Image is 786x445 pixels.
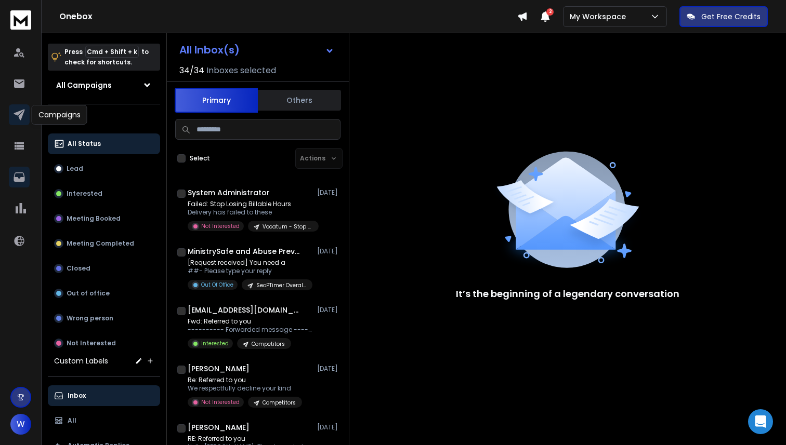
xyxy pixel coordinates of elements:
p: Meeting Completed [67,239,134,248]
button: Meeting Completed [48,233,160,254]
p: Inbox [68,392,86,400]
button: All Inbox(s) [171,39,343,60]
p: Vocatum - Stop Losing Billable Hours to Admin Work [263,223,312,231]
label: Select [190,154,210,163]
div: Campaigns [32,105,87,125]
h1: [EMAIL_ADDRESS][DOMAIN_NAME] [188,305,302,315]
p: Not Interested [67,339,116,347]
p: All Status [68,140,101,148]
p: Press to check for shortcuts. [64,47,149,68]
h1: Onebox [59,10,517,23]
p: [DATE] [317,306,340,314]
p: [DATE] [317,247,340,255]
p: Not Interested [201,222,240,230]
p: ##- Please type your reply [188,267,312,275]
p: Lead [67,165,83,173]
p: Failed: Stop Losing Billable Hours [188,200,312,208]
h1: MinistrySafe and Abuse Prevention Systems [188,246,302,257]
button: Interested [48,183,160,204]
button: Wrong person [48,308,160,329]
img: logo [10,10,31,30]
p: [DATE] [317,423,340,431]
p: SeoPTimer Overall Score and recommend [256,281,306,289]
div: Open Intercom Messenger [748,409,773,434]
p: Interested [201,340,229,347]
h1: All Inbox(s) [179,45,240,55]
button: Others [258,89,341,112]
p: Closed [67,264,90,273]
p: Meeting Booked [67,214,121,223]
p: RE: Referred to you [188,435,304,443]
button: W [10,414,31,435]
p: Out Of Office [201,281,233,289]
p: It’s the beginning of a legendary conversation [456,287,679,301]
p: Out of office [67,289,110,298]
button: Get Free Credits [679,6,768,27]
button: Lead [48,158,160,179]
p: Get Free Credits [701,11,761,22]
h1: System Administrator [188,187,270,198]
span: Cmd + Shift + k [85,46,139,58]
button: Out of office [48,283,160,304]
p: My Workspace [570,11,630,22]
button: Closed [48,258,160,279]
h3: Filters [48,113,160,127]
p: Fwd: Referred to you [188,317,312,326]
p: [DATE] [317,365,340,373]
button: Primary [175,88,258,113]
h3: Inboxes selected [206,64,276,77]
button: All Campaigns [48,75,160,96]
h1: [PERSON_NAME] [188,422,250,433]
p: Not Interested [201,398,240,406]
button: All Status [48,133,160,154]
p: All [68,416,76,425]
p: We respectfully decline your kind [188,384,302,393]
p: ---------- Forwarded message --------- From: [PERSON_NAME] [188,326,312,334]
span: 2 [546,8,554,16]
button: Meeting Booked [48,208,160,229]
p: Re: Referred to you [188,376,302,384]
p: Competitors [263,399,296,407]
p: Interested [67,190,102,198]
h1: [PERSON_NAME] [188,363,250,374]
p: [DATE] [317,188,340,197]
p: Delivery has failed to these [188,208,312,217]
p: Wrong person [67,314,113,322]
button: Not Interested [48,333,160,354]
span: 34 / 34 [179,64,204,77]
h1: All Campaigns [56,80,112,90]
p: [Request received] You need a [188,259,312,267]
p: Competitors [252,340,285,348]
h3: Custom Labels [54,356,108,366]
button: Inbox [48,385,160,406]
button: All [48,410,160,431]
